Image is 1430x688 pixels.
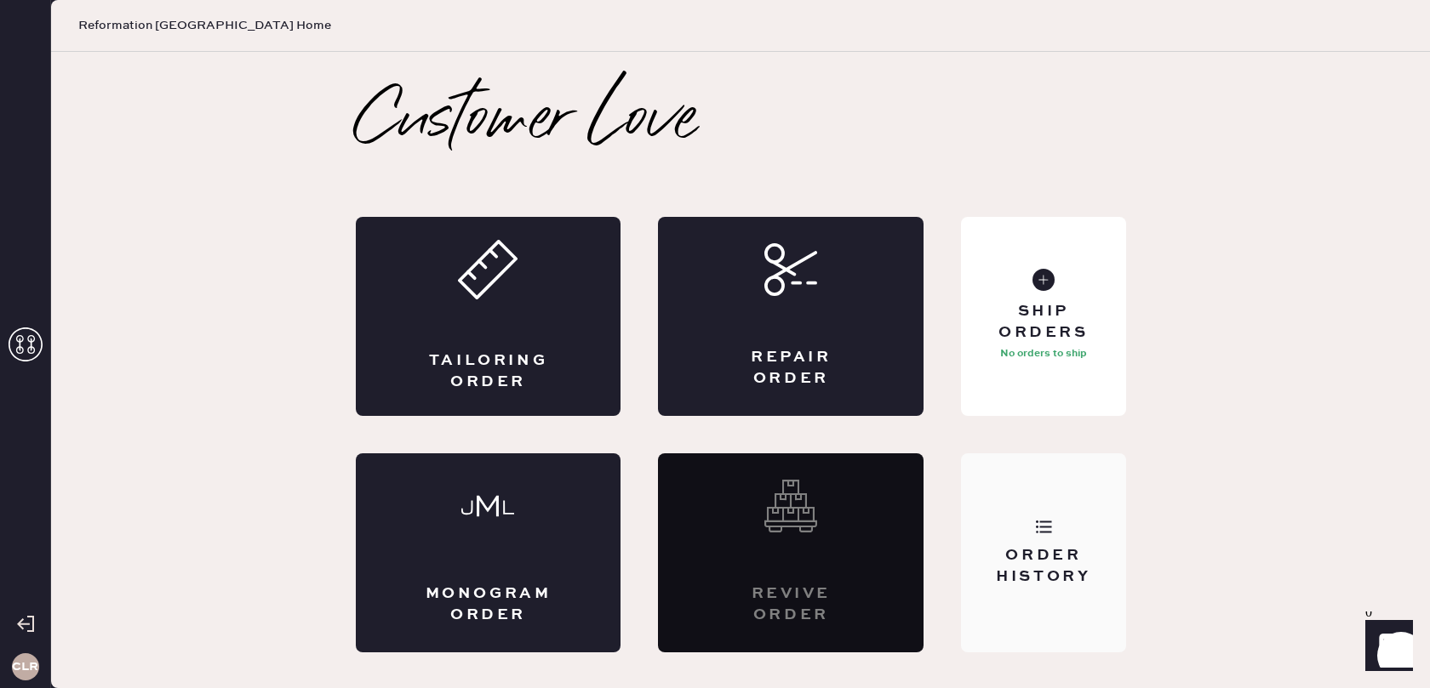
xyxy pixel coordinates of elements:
[1000,344,1087,364] p: No orders to ship
[658,453,924,652] div: Interested? Contact us at care@hemster.co
[78,17,331,34] span: Reformation [GEOGRAPHIC_DATA] Home
[975,545,1112,588] div: Order History
[424,350,553,393] div: Tailoring Order
[356,88,697,156] h2: Customer Love
[1349,611,1422,685] iframe: Front Chat
[12,661,38,673] h3: CLR
[424,583,553,626] div: Monogram Order
[726,347,855,389] div: Repair Order
[726,583,855,626] div: Revive order
[975,301,1112,344] div: Ship Orders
